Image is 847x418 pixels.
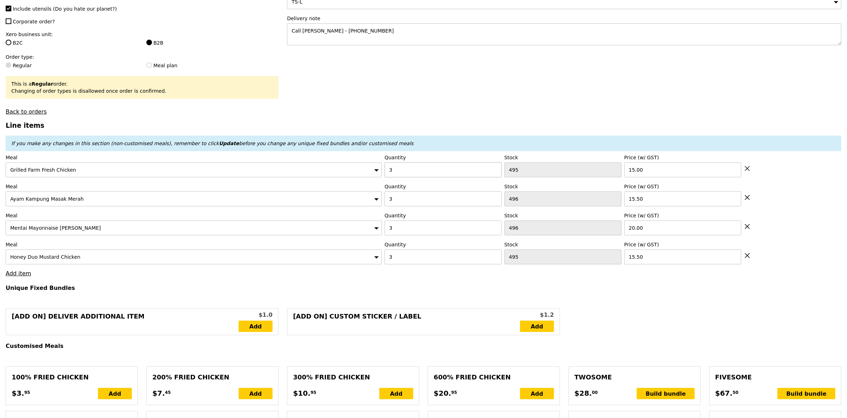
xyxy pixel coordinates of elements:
div: $1.2 [520,311,554,319]
div: Fivesome [715,372,835,382]
div: 300% Fried Chicken [293,372,413,382]
label: Meal [6,212,382,219]
input: Corporate order? [6,18,11,24]
input: Meal plan [146,62,152,68]
div: Build bundle [637,388,695,399]
h4: Unique Fixed Bundles [6,285,841,291]
label: Order type: [6,53,279,61]
label: Quantity [385,154,502,161]
span: Grilled Farm Fresh Chicken [10,167,76,173]
span: $7. [152,388,165,399]
h4: Customised Meals [6,343,841,349]
div: $1.0 [239,311,273,319]
label: Price (w/ GST) [624,241,741,248]
label: Stock [504,212,621,219]
label: Stock [504,241,621,248]
span: Mentai Mayonnaise [PERSON_NAME] [10,225,101,231]
span: $20. [434,388,451,399]
input: B2B [146,40,152,45]
span: 95 [451,390,457,395]
label: Delivery note [287,15,841,22]
div: Twosome [574,372,695,382]
div: [Add on] Deliver Additional Item [12,311,239,332]
input: Include utensils (Do you hate our planet?) [6,6,11,11]
label: B2B [146,39,279,46]
span: Include utensils (Do you hate our planet?) [13,6,117,12]
label: Meal plan [146,62,279,69]
label: Xero business unit: [6,31,279,38]
label: Stock [504,183,621,190]
span: $10. [293,388,310,399]
div: Add [520,388,554,399]
span: $28. [574,388,592,399]
span: $3. [12,388,24,399]
label: Price (w/ GST) [624,183,741,190]
h3: Line items [6,122,841,129]
span: 50 [732,390,738,395]
span: Corporate order? [13,19,55,24]
label: Regular [6,62,138,69]
a: Add [239,321,273,332]
label: Price (w/ GST) [624,212,741,219]
span: 95 [24,390,30,395]
div: Add [239,388,273,399]
a: Add [520,321,554,332]
b: Update [219,141,239,146]
a: Add item [6,270,31,277]
label: Meal [6,183,382,190]
div: 600% Fried Chicken [434,372,554,382]
label: Meal [6,241,382,248]
div: Add [379,388,413,399]
span: 00 [592,390,598,395]
div: 200% Fried Chicken [152,372,273,382]
label: Stock [504,154,621,161]
div: 100% Fried Chicken [12,372,132,382]
label: Quantity [385,212,502,219]
label: Quantity [385,241,502,248]
span: Honey Duo Mustard Chicken [10,254,80,260]
label: Meal [6,154,382,161]
span: $67. [715,388,732,399]
div: Add [98,388,132,399]
span: Ayam Kampung Masak Merah [10,196,84,202]
div: [Add on] Custom Sticker / Label [293,311,520,332]
span: 95 [310,390,316,395]
span: 45 [165,390,171,395]
div: Build bundle [777,388,835,399]
div: This is a order. Changing of order types is disallowed once order is confirmed. [11,80,273,95]
label: Quantity [385,183,502,190]
b: Regular [31,81,53,87]
input: Regular [6,62,11,68]
label: Price (w/ GST) [624,154,741,161]
a: Back to orders [6,108,47,115]
label: B2C [6,39,138,46]
em: If you make any changes in this section (non-customised meals), remember to click before you chan... [11,141,414,146]
input: B2C [6,40,11,45]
